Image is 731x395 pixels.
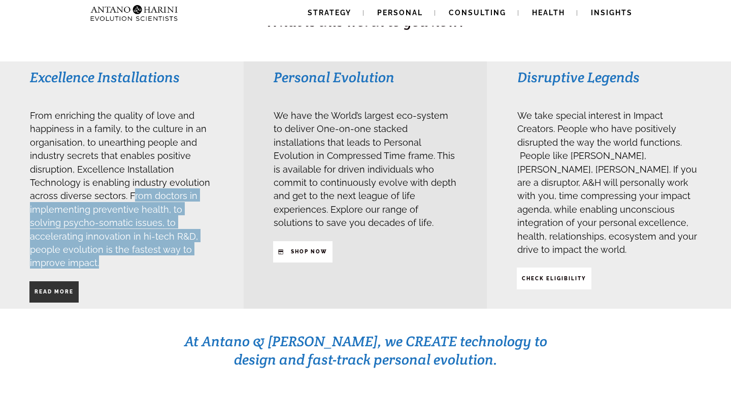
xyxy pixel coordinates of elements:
span: We take special interest in Impact Creators. People who have positively disrupted the way the wor... [517,110,697,255]
a: CHECK ELIGIBILITY [517,268,591,289]
strong: Read More [35,289,74,294]
span: Strategy [308,9,351,17]
a: SHop NOW [273,241,333,262]
h3: Personal Evolution [274,68,457,86]
span: Personal [377,9,423,17]
a: Read More [29,281,79,303]
span: We have the World’s largest eco-system to deliver One-on-one stacked installations that leads to ... [274,110,456,228]
span: Consulting [449,9,506,17]
h3: Excellence Installations [30,68,213,86]
strong: SHop NOW [291,249,327,254]
span: Insights [591,9,633,17]
span: From enriching the quality of love and happiness in a family, to the culture in an organisation, ... [30,110,210,268]
h3: Disruptive Legends [517,68,701,86]
span: Health [532,9,565,17]
strong: CHECK ELIGIBILITY [522,276,586,281]
span: At Antano & [PERSON_NAME], we CREATE technology to design and fast-track personal evolution. [184,332,547,369]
